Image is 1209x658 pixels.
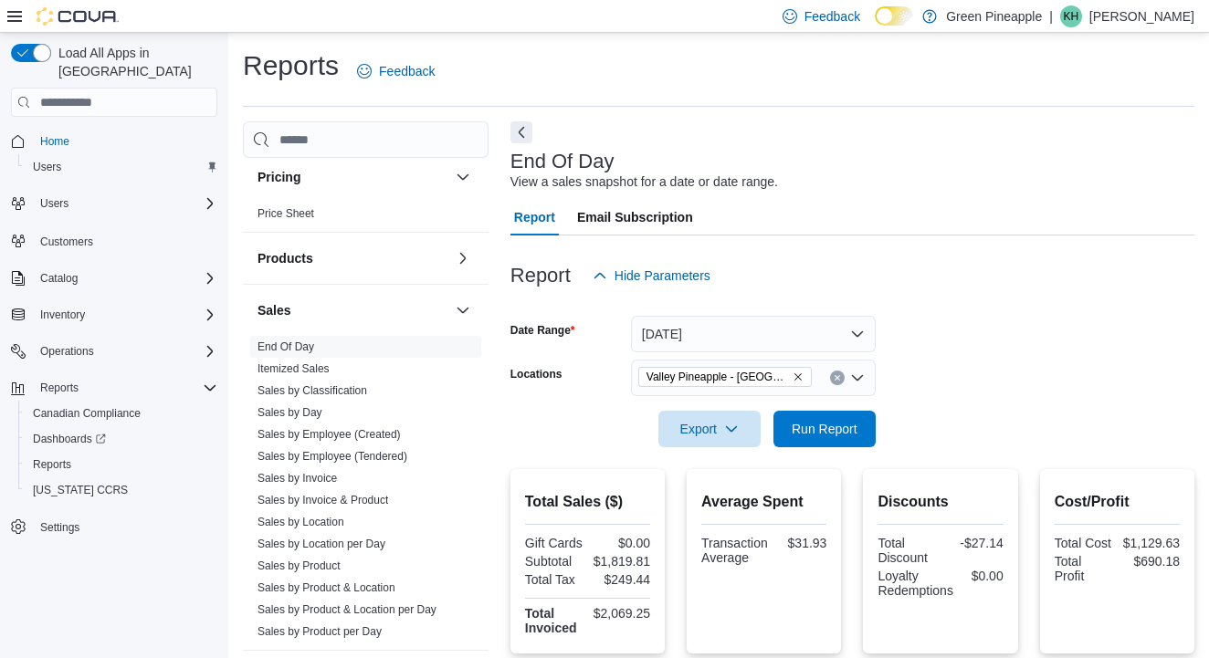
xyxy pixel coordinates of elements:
button: Inventory [4,302,225,328]
span: Email Subscription [577,199,693,235]
div: Total Discount [878,536,937,565]
h3: Sales [258,301,291,319]
div: $2,069.25 [591,606,650,621]
button: Export [658,411,761,447]
button: Next [510,121,532,143]
label: Locations [510,367,562,381]
button: Canadian Compliance [18,401,225,426]
div: Subtotal [525,554,584,569]
a: Sales by Product [258,559,341,572]
span: [US_STATE] CCRS [33,483,128,497]
span: Report [514,199,555,235]
div: Karin Hamm [1060,5,1082,27]
nav: Complex example [11,120,217,588]
button: Operations [4,339,225,364]
span: Users [40,196,68,211]
button: Customers [4,227,225,254]
a: Customers [33,231,100,253]
div: Pricing [243,203,489,232]
h2: Discounts [878,491,1003,513]
a: Sales by Invoice [258,472,337,485]
span: Customers [33,229,217,252]
span: Reports [40,381,79,395]
span: Users [33,193,217,214]
div: Total Profit [1055,554,1114,583]
input: Dark Mode [875,6,913,26]
div: Loyalty Redemptions [878,569,953,598]
span: Canadian Compliance [33,406,141,421]
p: | [1049,5,1053,27]
button: Hide Parameters [585,257,718,294]
div: $0.00 [961,569,1004,583]
button: Users [18,154,225,180]
button: Clear input [830,371,845,385]
h3: End Of Day [510,151,615,172]
a: Sales by Location per Day [258,538,385,550]
span: Hide Parameters [615,266,710,285]
div: $690.18 [1120,554,1180,569]
a: Sales by Product & Location [258,581,395,594]
span: Users [33,160,61,174]
button: Products [452,247,474,269]
button: Settings [4,514,225,540]
a: Sales by Location [258,516,344,528]
span: Valley Pineapple - Fruitvale [638,367,812,387]
h3: Pricing [258,168,300,186]
span: Customers [40,235,93,249]
div: $249.44 [591,572,650,587]
span: Load All Apps in [GEOGRAPHIC_DATA] [51,44,217,80]
button: Reports [4,375,225,401]
a: Sales by Employee (Created) [258,428,401,441]
span: Catalog [40,271,78,286]
a: Users [26,156,68,178]
span: Dashboards [33,432,106,446]
button: Inventory [33,304,92,326]
a: Settings [33,517,87,538]
span: Operations [33,340,217,362]
button: Products [258,249,448,267]
span: Reports [26,454,217,475]
p: [PERSON_NAME] [1089,5,1194,27]
h2: Average Spent [701,491,826,513]
div: Transaction Average [701,536,768,565]
span: KH [1064,5,1079,27]
span: Settings [40,520,79,535]
h2: Cost/Profit [1055,491,1180,513]
button: Sales [452,299,474,321]
button: Operations [33,340,101,362]
span: Catalog [33,267,217,289]
div: $1,129.63 [1120,536,1180,550]
a: Reports [26,454,79,475]
a: Dashboards [26,428,113,450]
h1: Reports [243,47,339,84]
p: Green Pineapple [946,5,1042,27]
span: Export [669,411,750,447]
button: Catalog [33,267,85,289]
button: Reports [18,452,225,477]
span: Users [26,156,217,178]
a: Price Sheet [258,207,314,220]
button: Pricing [452,166,474,188]
button: Catalog [4,266,225,291]
div: Total Cost [1055,536,1114,550]
a: Feedback [350,53,442,89]
button: Users [4,191,225,216]
div: $31.93 [775,536,827,550]
img: Cova [37,7,119,26]
h3: Report [510,265,571,287]
span: Feedback [804,7,860,26]
button: Run Report [773,411,876,447]
span: Reports [33,457,71,472]
a: Dashboards [18,426,225,452]
span: Reports [33,377,217,399]
span: Home [33,130,217,152]
span: Feedback [379,62,435,80]
span: Inventory [40,308,85,322]
div: $1,819.81 [591,554,650,569]
span: Operations [40,344,94,359]
div: Gift Cards [525,536,584,550]
div: -$27.14 [944,536,1004,550]
h3: Products [258,249,313,267]
div: View a sales snapshot for a date or date range. [510,172,778,192]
